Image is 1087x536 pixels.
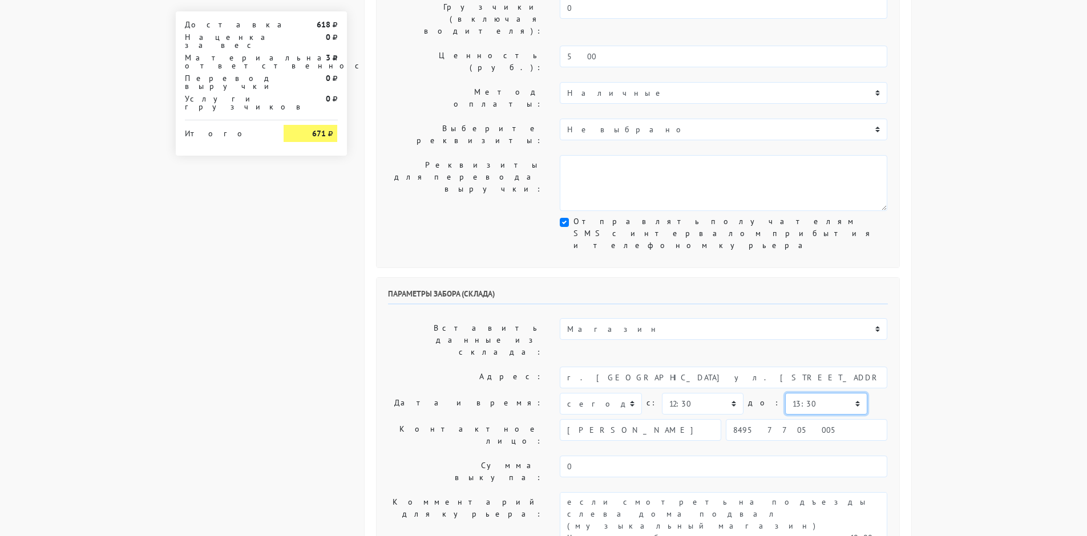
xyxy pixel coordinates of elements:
[726,419,887,441] input: Телефон
[176,54,276,70] div: Материальная ответственность
[379,419,552,451] label: Контактное лицо:
[326,73,330,83] strong: 0
[379,155,552,211] label: Реквизиты для перевода выручки:
[176,33,276,49] div: Наценка за вес
[326,32,330,42] strong: 0
[379,82,552,114] label: Метод оплаты:
[176,74,276,90] div: Перевод выручки
[379,119,552,151] label: Выберите реквизиты:
[748,393,781,413] label: до:
[379,367,552,388] label: Адрес:
[560,419,721,441] input: Имя
[185,125,267,137] div: Итого
[646,393,657,413] label: c:
[176,95,276,111] div: Услуги грузчиков
[379,318,552,362] label: Вставить данные из склада:
[317,19,330,30] strong: 618
[573,216,887,251] label: Отправлять получателям SMS с интервалом прибытия и телефоном курьера
[312,128,326,139] strong: 671
[326,52,330,63] strong: 3
[326,94,330,104] strong: 0
[379,46,552,78] label: Ценность (руб.):
[388,289,888,304] h6: Параметры забора (склада)
[379,393,552,415] label: Дата и время:
[176,21,276,29] div: Доставка
[379,456,552,488] label: Сумма выкупа:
